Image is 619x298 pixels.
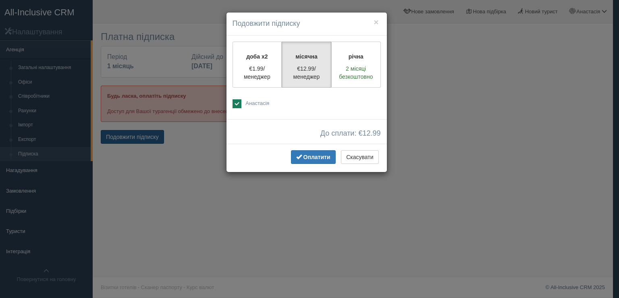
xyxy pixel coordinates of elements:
p: доба x2 [238,52,277,61]
p: 2 місяці безкоштовно [337,65,376,81]
h4: Подовжити підписку [233,19,381,29]
p: €12.99/менеджер [287,65,326,81]
p: річна [337,52,376,61]
p: €1.99/менеджер [238,65,277,81]
span: Оплатити [303,154,330,160]
span: До сплати: € [320,130,381,138]
button: Скасувати [341,150,378,164]
span: 12.99 [362,129,380,137]
span: Анастасія [245,100,269,106]
button: × [374,18,378,26]
p: місячна [287,52,326,61]
button: Оплатити [291,150,336,164]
